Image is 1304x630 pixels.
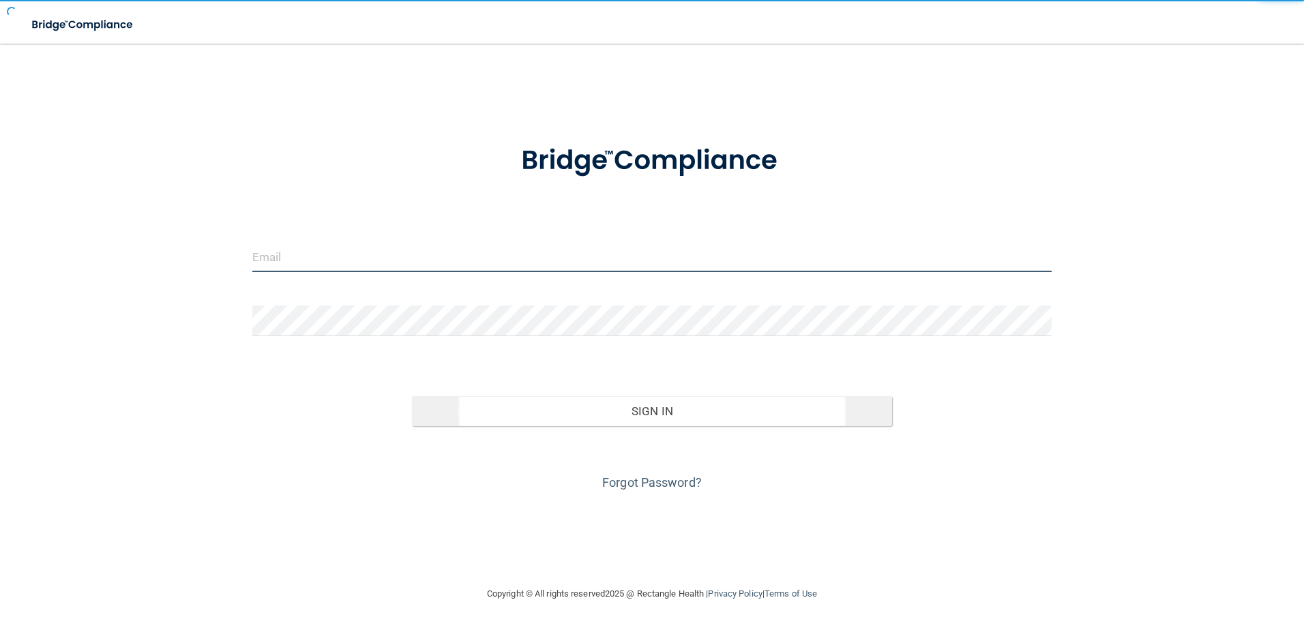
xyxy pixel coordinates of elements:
[765,588,817,599] a: Terms of Use
[708,588,762,599] a: Privacy Policy
[403,572,901,616] div: Copyright © All rights reserved 2025 @ Rectangle Health | |
[493,125,811,196] img: bridge_compliance_login_screen.278c3ca4.svg
[412,396,892,426] button: Sign In
[252,241,1052,272] input: Email
[20,11,146,39] img: bridge_compliance_login_screen.278c3ca4.svg
[602,475,702,490] a: Forgot Password?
